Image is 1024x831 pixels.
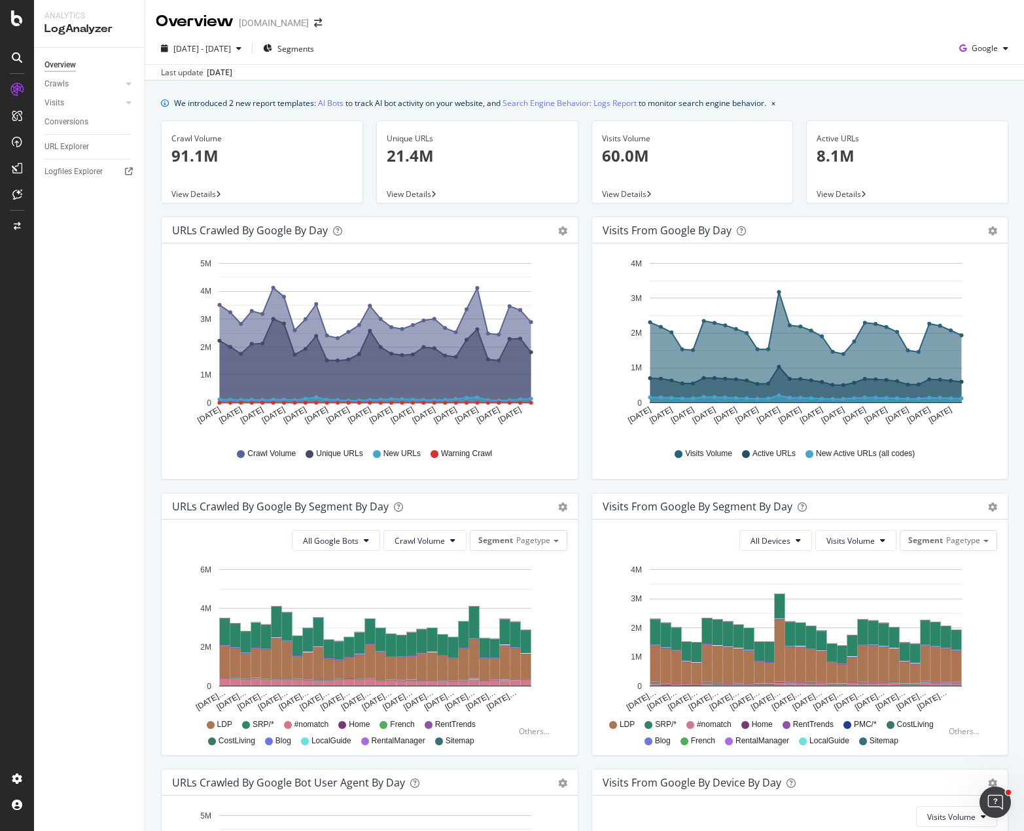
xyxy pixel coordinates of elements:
button: All Devices [739,530,812,551]
span: Visits Volume [685,448,732,459]
span: Home [349,719,370,730]
button: [DATE] - [DATE] [156,38,247,59]
span: LDP [217,719,232,730]
span: View Details [387,188,431,200]
text: 1M [631,652,642,662]
text: [DATE] [648,405,674,425]
div: We introduced 2 new report templates: to track AI bot activity on your website, and to monitor se... [174,96,766,110]
span: RentalManager [735,735,789,747]
text: [DATE] [690,405,716,425]
div: Others... [519,726,556,737]
svg: A chart. [172,561,562,713]
text: [DATE] [712,405,738,425]
div: A chart. [603,254,993,436]
div: gear [558,226,567,236]
span: Google [972,43,998,54]
span: Segment [908,535,943,546]
span: RentTrends [793,719,834,730]
span: SRP/* [253,719,274,730]
text: [DATE] [755,405,781,425]
div: gear [988,779,997,788]
div: Overview [156,10,234,33]
div: arrow-right-arrow-left [314,18,322,27]
span: Segment [478,535,513,546]
button: Google [954,38,1014,59]
text: 4M [200,604,211,613]
span: Home [752,719,773,730]
a: AI Bots [318,96,344,110]
text: [DATE] [777,405,803,425]
span: #nomatch [697,719,732,730]
text: 2M [200,343,211,352]
span: View Details [171,188,216,200]
a: Search Engine Behavior: Logs Report [503,96,637,110]
span: PMC/* [854,719,877,730]
div: gear [988,503,997,512]
span: LocalGuide [809,735,849,747]
text: [DATE] [389,405,415,425]
span: All Devices [750,535,790,546]
div: gear [558,503,567,512]
text: 3M [631,294,642,303]
iframe: Intercom live chat [980,787,1011,818]
text: 2M [200,643,211,652]
div: Visits from Google By Segment By Day [603,500,792,513]
button: Visits Volume [815,530,896,551]
div: Crawl Volume [171,133,353,145]
div: Visits [44,96,64,110]
text: [DATE] [411,405,437,425]
text: 6M [200,565,211,575]
span: Crawl Volume [395,535,445,546]
p: 60.0M [602,145,783,167]
p: 8.1M [817,145,998,167]
text: 4M [200,287,211,296]
text: [DATE] [884,405,910,425]
span: Active URLs [752,448,796,459]
div: Overview [44,58,76,72]
div: info banner [161,96,1008,110]
text: [DATE] [475,405,501,425]
span: Segments [277,43,314,54]
text: [DATE] [626,405,652,425]
div: Active URLs [817,133,998,145]
div: Visits Volume [602,133,783,145]
text: 5M [200,259,211,268]
text: [DATE] [196,405,222,425]
span: RentalManager [372,735,425,747]
div: Logfiles Explorer [44,165,103,179]
text: [DATE] [304,405,330,425]
text: 0 [637,682,642,691]
button: Visits Volume [916,806,997,827]
div: Analytics [44,10,134,22]
div: Visits From Google By Device By Day [603,776,781,789]
div: URLs Crawled by Google bot User Agent By Day [172,776,405,789]
span: Warning Crawl [441,448,492,459]
svg: A chart. [172,254,562,436]
text: [DATE] [239,405,265,425]
text: [DATE] [733,405,760,425]
span: French [691,735,715,747]
span: All Google Bots [303,535,359,546]
span: RentTrends [435,719,476,730]
text: 2M [631,624,642,633]
text: 1M [200,370,211,380]
a: Logfiles Explorer [44,165,135,179]
button: close banner [768,94,779,113]
span: View Details [817,188,861,200]
div: [DOMAIN_NAME] [239,16,309,29]
text: [DATE] [432,405,458,425]
text: [DATE] [906,405,932,425]
div: Visits from Google by day [603,224,732,237]
span: SRP/* [655,719,677,730]
span: French [390,719,414,730]
div: gear [558,779,567,788]
text: 1M [631,364,642,373]
text: [DATE] [798,405,824,425]
button: Crawl Volume [383,530,467,551]
text: 3M [631,594,642,603]
text: [DATE] [841,405,867,425]
div: Crawls [44,77,69,91]
text: 2M [631,328,642,338]
svg: A chart. [603,561,993,713]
